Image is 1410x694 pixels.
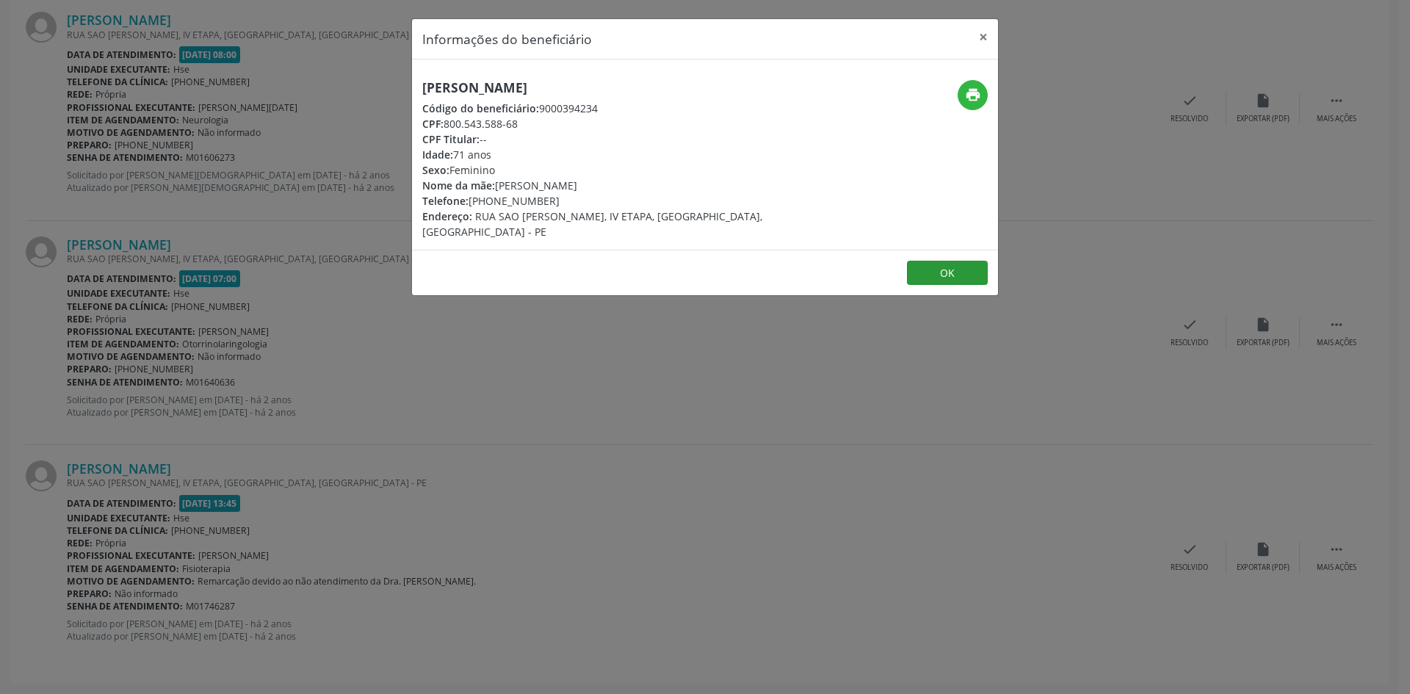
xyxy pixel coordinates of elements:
[422,29,592,48] h5: Informações do beneficiário
[969,19,998,55] button: Close
[422,80,792,95] h5: [PERSON_NAME]
[422,132,480,146] span: CPF Titular:
[907,261,988,286] button: OK
[965,87,981,103] i: print
[422,163,449,177] span: Sexo:
[422,147,792,162] div: 71 anos
[422,209,762,239] span: RUA SAO [PERSON_NAME], IV ETAPA, [GEOGRAPHIC_DATA], [GEOGRAPHIC_DATA] - PE
[422,194,469,208] span: Telefone:
[422,117,444,131] span: CPF:
[422,178,495,192] span: Nome da mãe:
[422,178,792,193] div: [PERSON_NAME]
[422,209,472,223] span: Endereço:
[422,193,792,209] div: [PHONE_NUMBER]
[422,148,453,162] span: Idade:
[958,80,988,110] button: print
[422,101,792,116] div: 9000394234
[422,162,792,178] div: Feminino
[422,116,792,131] div: 800.543.588-68
[422,101,539,115] span: Código do beneficiário:
[422,131,792,147] div: --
